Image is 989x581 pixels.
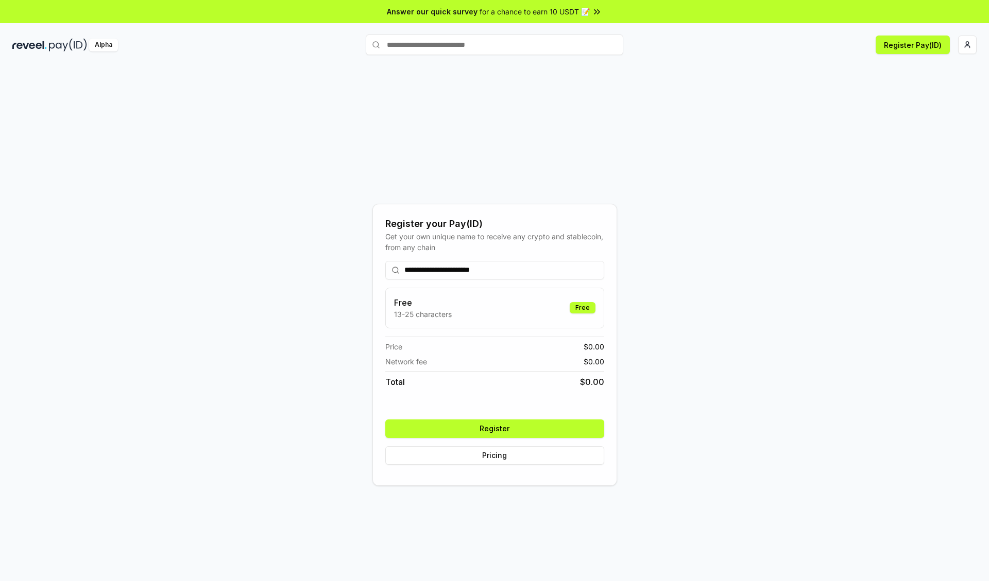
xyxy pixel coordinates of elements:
[385,231,604,253] div: Get your own unique name to receive any crypto and stablecoin, from any chain
[385,376,405,388] span: Total
[876,36,950,54] button: Register Pay(ID)
[12,39,47,51] img: reveel_dark
[580,376,604,388] span: $ 0.00
[480,6,590,17] span: for a chance to earn 10 USDT 📝
[385,356,427,367] span: Network fee
[394,309,452,320] p: 13-25 characters
[49,39,87,51] img: pay_id
[570,302,595,313] div: Free
[387,6,478,17] span: Answer our quick survey
[394,296,452,309] h3: Free
[385,341,402,352] span: Price
[89,39,118,51] div: Alpha
[385,217,604,231] div: Register your Pay(ID)
[385,446,604,465] button: Pricing
[584,341,604,352] span: $ 0.00
[584,356,604,367] span: $ 0.00
[385,419,604,438] button: Register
